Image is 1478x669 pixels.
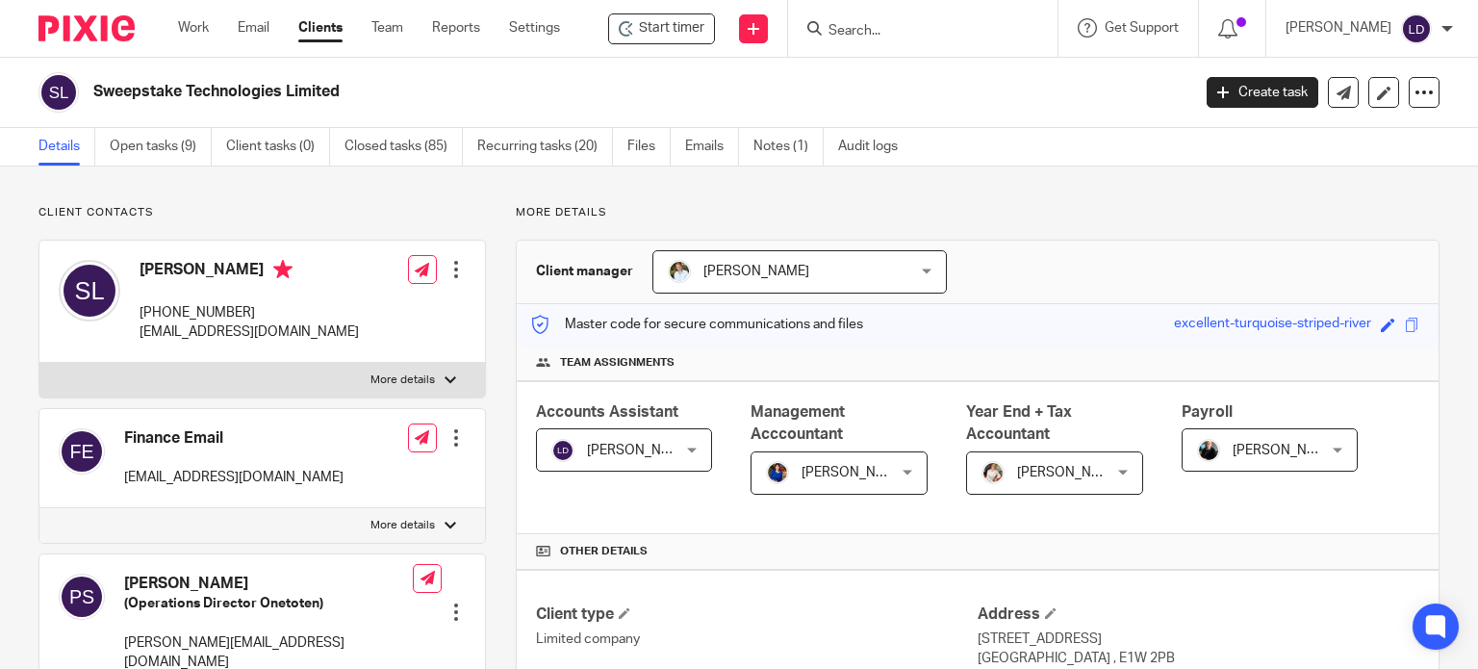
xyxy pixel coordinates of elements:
h3: Client manager [536,262,633,281]
a: Emails [685,128,739,166]
input: Search [827,23,1000,40]
h4: [PERSON_NAME] [140,260,359,284]
a: Clients [298,18,343,38]
p: Limited company [536,630,978,649]
a: Open tasks (9) [110,128,212,166]
h4: Finance Email [124,428,344,449]
a: Settings [509,18,560,38]
span: Team assignments [560,355,675,371]
img: sarah-royle.jpg [668,260,691,283]
div: excellent-turquoise-striped-river [1174,314,1371,336]
p: [EMAIL_ADDRESS][DOMAIN_NAME] [124,468,344,487]
a: Team [371,18,403,38]
p: [GEOGRAPHIC_DATA] , E1W 2PB [978,649,1419,668]
a: Details [38,128,95,166]
span: Start timer [639,18,704,39]
a: Recurring tasks (20) [477,128,613,166]
span: [PERSON_NAME] [1233,444,1338,457]
p: More details [370,518,435,533]
p: Client contacts [38,205,486,220]
p: More details [516,205,1440,220]
span: [PERSON_NAME] [1017,466,1123,479]
a: Reports [432,18,480,38]
img: svg%3E [1401,13,1432,44]
span: [PERSON_NAME] [802,466,907,479]
a: Closed tasks (85) [344,128,463,166]
span: [PERSON_NAME] [703,265,809,278]
span: [PERSON_NAME] [587,444,693,457]
img: Kayleigh%20Henson.jpeg [981,461,1005,484]
img: svg%3E [38,72,79,113]
img: svg%3E [551,439,574,462]
p: [EMAIL_ADDRESS][DOMAIN_NAME] [140,322,359,342]
h2: Sweepstake Technologies Limited [93,82,961,102]
span: Payroll [1182,404,1233,420]
a: Create task [1207,77,1318,108]
h4: Address [978,605,1419,625]
p: [PERSON_NAME] [1286,18,1391,38]
img: Nicole.jpeg [766,461,789,484]
a: Work [178,18,209,38]
i: Primary [273,260,293,279]
span: Other details [560,544,648,559]
p: [PHONE_NUMBER] [140,303,359,322]
span: Accounts Assistant [536,404,678,420]
div: Sweepstake Technologies Limited [608,13,715,44]
a: Client tasks (0) [226,128,330,166]
img: nicky-partington.jpg [1197,439,1220,462]
img: svg%3E [59,574,105,620]
img: Pixie [38,15,135,41]
span: Get Support [1105,21,1179,35]
p: More details [370,373,435,388]
a: Audit logs [838,128,912,166]
p: Master code for secure communications and files [531,315,863,334]
span: Management Acccountant [751,404,845,442]
img: svg%3E [59,428,105,475]
a: Notes (1) [753,128,824,166]
img: svg%3E [59,260,120,322]
p: [STREET_ADDRESS] [978,630,1419,649]
a: Files [627,128,671,166]
span: Year End + Tax Accountant [966,404,1072,442]
h5: (Operations Director Onetoten) [124,594,413,613]
h4: [PERSON_NAME] [124,574,413,594]
h4: Client type [536,605,978,625]
a: Email [238,18,269,38]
